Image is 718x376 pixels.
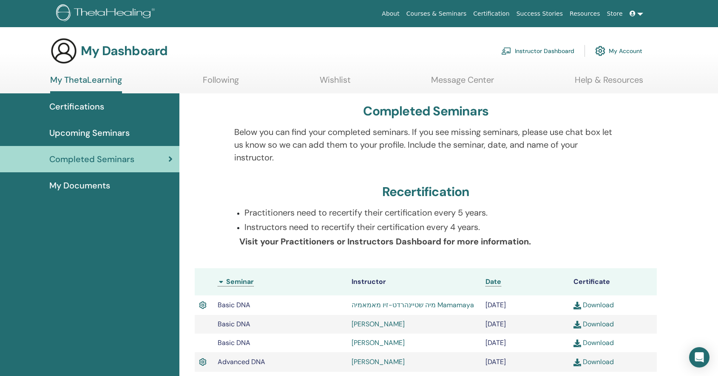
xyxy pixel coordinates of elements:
span: My Documents [49,179,110,192]
img: chalkboard-teacher.svg [501,47,511,55]
a: Resources [566,6,604,22]
a: Download [573,357,614,366]
a: [PERSON_NAME] [352,320,405,328]
h3: Completed Seminars [363,104,488,119]
span: Date [485,277,501,286]
td: [DATE] [481,295,569,315]
span: Completed Seminars [49,153,134,166]
p: Instructors need to recertify their certification every 4 years. [244,221,617,233]
a: Courses & Seminars [403,6,470,22]
a: Store [604,6,626,22]
b: Visit your Practitioners or Instructors Dashboard for more information. [239,236,531,247]
a: About [378,6,403,22]
span: Upcoming Seminars [49,126,130,139]
th: Certificate [569,268,657,295]
a: Success Stories [513,6,566,22]
h3: My Dashboard [81,43,167,59]
a: Instructor Dashboard [501,42,574,60]
a: Download [573,300,614,309]
img: download.svg [573,321,581,328]
td: [DATE] [481,352,569,372]
a: [PERSON_NAME] [352,338,405,347]
a: מיה שטיינהרדט-זיו מאמאמיה Mamamaya [352,300,474,309]
a: Date [485,277,501,286]
span: Basic DNA [218,300,250,309]
span: Advanced DNA [218,357,265,366]
img: Active Certificate [199,300,207,311]
a: Wishlist [320,75,351,91]
img: logo.png [56,4,158,23]
h3: Recertification [382,184,470,199]
div: Open Intercom Messenger [689,347,709,368]
a: Message Center [431,75,494,91]
a: Certification [470,6,513,22]
a: Help & Resources [575,75,643,91]
img: generic-user-icon.jpg [50,37,77,65]
a: My ThetaLearning [50,75,122,93]
p: Practitioners need to recertify their certification every 5 years. [244,206,617,219]
a: Following [203,75,239,91]
a: Download [573,338,614,347]
span: Basic DNA [218,338,250,347]
td: [DATE] [481,334,569,352]
img: download.svg [573,359,581,366]
img: download.svg [573,340,581,347]
span: Basic DNA [218,320,250,328]
img: Active Certificate [199,356,207,368]
img: cog.svg [595,44,605,58]
td: [DATE] [481,315,569,334]
a: Download [573,320,614,328]
img: download.svg [573,302,581,309]
a: My Account [595,42,642,60]
a: [PERSON_NAME] [352,357,405,366]
span: Certifications [49,100,104,113]
p: Below you can find your completed seminars. If you see missing seminars, please use chat box let ... [234,126,617,164]
th: Instructor [347,268,481,295]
